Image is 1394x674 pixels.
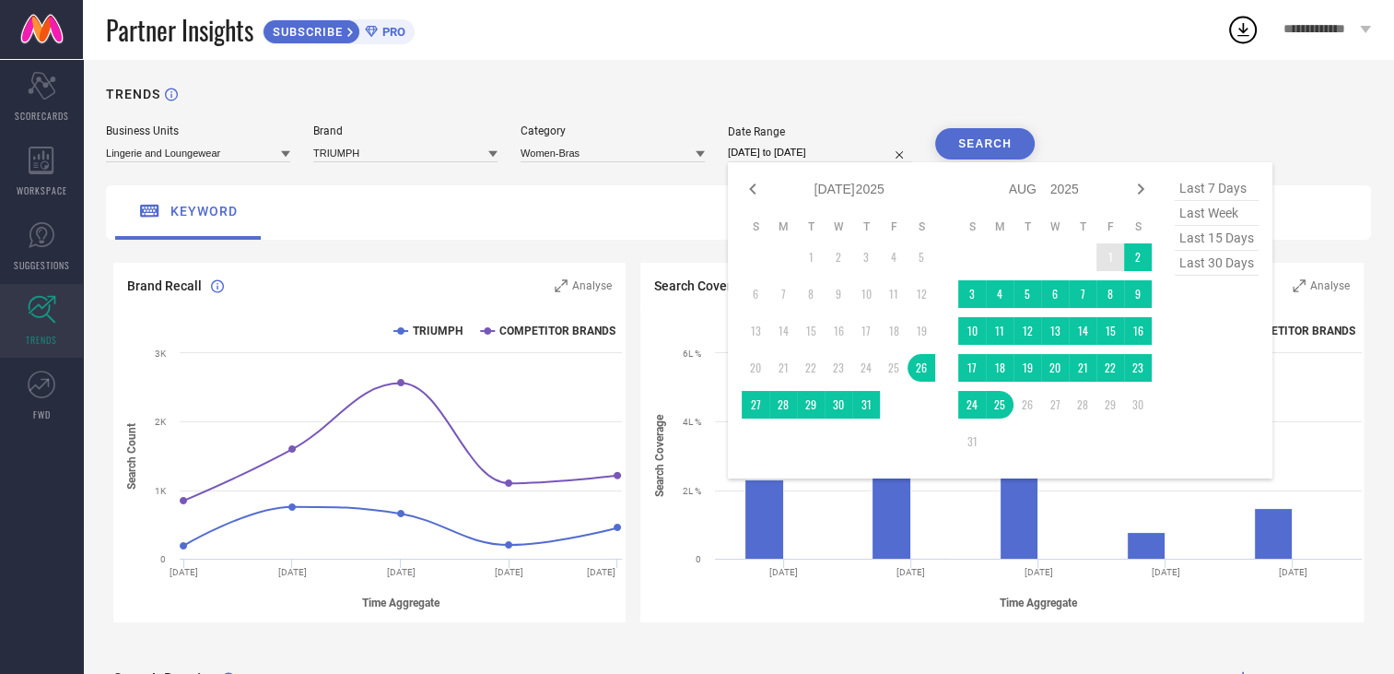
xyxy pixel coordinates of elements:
td: Thu Aug 21 2025 [1069,354,1096,382]
td: Fri Jul 18 2025 [880,317,908,345]
span: SUBSCRIBE [264,25,347,39]
td: Sat Jul 26 2025 [908,354,935,382]
td: Tue Jul 22 2025 [797,354,825,382]
th: Wednesday [1041,219,1069,234]
td: Mon Jul 21 2025 [769,354,797,382]
td: Fri Aug 15 2025 [1096,317,1124,345]
text: 0 [160,554,166,564]
td: Thu Jul 10 2025 [852,280,880,308]
text: [DATE] [1279,567,1307,577]
th: Saturday [908,219,935,234]
text: [DATE] [495,567,523,577]
td: Mon Aug 18 2025 [986,354,1013,382]
th: Sunday [742,219,769,234]
text: [DATE] [896,567,925,577]
td: Sun Aug 10 2025 [958,317,986,345]
th: Monday [769,219,797,234]
td: Sat Jul 05 2025 [908,243,935,271]
span: TRENDS [26,333,57,347]
td: Sat Aug 30 2025 [1124,391,1152,419]
td: Tue Aug 19 2025 [1013,354,1041,382]
td: Tue Aug 05 2025 [1013,280,1041,308]
td: Wed Aug 06 2025 [1041,280,1069,308]
div: Open download list [1226,13,1259,46]
text: 2K [155,417,167,427]
th: Monday [986,219,1013,234]
div: Next month [1130,178,1152,200]
span: last 7 days [1175,176,1259,201]
th: Thursday [852,219,880,234]
td: Sun Aug 24 2025 [958,391,986,419]
td: Fri Jul 04 2025 [880,243,908,271]
td: Sun Jul 27 2025 [742,391,769,419]
tspan: Search Count [125,423,138,490]
th: Friday [880,219,908,234]
th: Tuesday [1013,219,1041,234]
td: Sat Jul 12 2025 [908,280,935,308]
tspan: Time Aggregate [1000,597,1078,609]
th: Saturday [1124,219,1152,234]
td: Wed Jul 09 2025 [825,280,852,308]
td: Tue Jul 15 2025 [797,317,825,345]
span: Search Coverage [654,278,754,293]
td: Thu Aug 28 2025 [1069,391,1096,419]
td: Fri Aug 22 2025 [1096,354,1124,382]
td: Fri Jul 25 2025 [880,354,908,382]
text: 2L % [683,486,701,496]
td: Mon Aug 04 2025 [986,280,1013,308]
div: Brand [313,124,498,137]
td: Thu Jul 03 2025 [852,243,880,271]
td: Thu Jul 24 2025 [852,354,880,382]
td: Thu Jul 31 2025 [852,391,880,419]
td: Wed Aug 13 2025 [1041,317,1069,345]
span: PRO [378,25,405,39]
span: Partner Insights [106,11,253,49]
span: last 15 days [1175,226,1259,251]
h1: TRENDS [106,87,160,101]
button: SEARCH [935,128,1035,160]
span: Analyse [572,279,612,292]
svg: Zoom [555,279,568,292]
text: [DATE] [1152,567,1180,577]
td: Sat Aug 09 2025 [1124,280,1152,308]
span: last 30 days [1175,251,1259,276]
tspan: Time Aggregate [362,597,440,609]
text: COMPETITOR BRANDS [1238,325,1354,337]
span: Brand Recall [127,278,202,293]
td: Sun Aug 03 2025 [958,280,986,308]
text: [DATE] [170,567,198,577]
td: Wed Aug 20 2025 [1041,354,1069,382]
td: Wed Aug 27 2025 [1041,391,1069,419]
td: Sun Aug 17 2025 [958,354,986,382]
td: Tue Jul 08 2025 [797,280,825,308]
td: Mon Jul 07 2025 [769,280,797,308]
span: last week [1175,201,1259,226]
td: Fri Aug 29 2025 [1096,391,1124,419]
text: 6L % [683,349,701,359]
td: Sun Jul 06 2025 [742,280,769,308]
td: Wed Jul 23 2025 [825,354,852,382]
td: Fri Jul 11 2025 [880,280,908,308]
td: Tue Aug 26 2025 [1013,391,1041,419]
span: keyword [170,204,238,219]
span: SCORECARDS [15,109,69,123]
td: Mon Aug 25 2025 [986,391,1013,419]
span: FWD [33,408,51,421]
td: Sat Jul 19 2025 [908,317,935,345]
text: 4L % [683,417,701,427]
text: COMPETITOR BRANDS [499,325,615,337]
div: Business Units [106,124,290,137]
td: Sun Aug 31 2025 [958,428,986,455]
text: [DATE] [1025,567,1053,577]
th: Friday [1096,219,1124,234]
td: Wed Jul 16 2025 [825,317,852,345]
td: Fri Aug 08 2025 [1096,280,1124,308]
text: 0 [696,554,701,564]
a: SUBSCRIBEPRO [263,15,415,44]
td: Wed Jul 02 2025 [825,243,852,271]
td: Thu Jul 17 2025 [852,317,880,345]
text: 1K [155,486,167,496]
text: 3K [155,349,167,359]
td: Thu Aug 07 2025 [1069,280,1096,308]
td: Tue Aug 12 2025 [1013,317,1041,345]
